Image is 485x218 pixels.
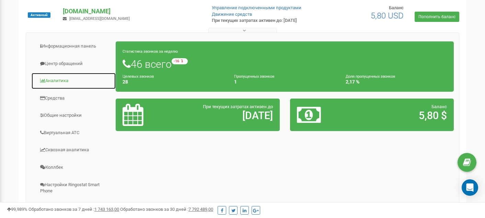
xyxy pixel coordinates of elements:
span: При текущих затратах активен до [203,104,273,109]
a: Виртуальная АТС [31,125,116,141]
span: Баланс [431,104,447,109]
span: Обработано звонков за 30 дней : [120,207,213,212]
p: [DOMAIN_NAME] [63,7,200,16]
a: Движение средств [212,12,252,17]
span: Баланс [389,5,404,10]
u: 1 743 163,00 [94,207,119,212]
small: Статистика звонков за неделю [123,49,178,54]
u: 7 792 489,00 [188,207,213,212]
span: [EMAIL_ADDRESS][DOMAIN_NAME] [69,16,130,21]
span: 99,989% [7,207,27,212]
a: Сквозная аналитика [31,142,116,158]
a: Интеграция [31,200,116,217]
span: Активный [28,12,50,18]
a: Настройки Ringostat Smart Phone [31,177,116,200]
p: При текущих затратах активен до: [DATE] [212,17,312,24]
span: 5,80 USD [371,11,404,21]
a: Пополнить баланс [415,12,459,22]
a: Общие настройки [31,107,116,124]
h4: 1 [234,79,335,85]
small: Пропущенных звонков [234,74,274,79]
a: Аналитика [31,73,116,89]
small: -16 [172,58,188,64]
a: Информационная панель [31,38,116,55]
h4: 2,17 % [346,79,447,85]
a: Центр обращений [31,55,116,72]
h4: 28 [123,79,224,85]
a: Средства [31,90,116,107]
h2: [DATE] [176,110,273,121]
small: Доля пропущенных звонков [346,74,395,79]
div: Open Intercom Messenger [462,179,478,196]
h1: 46 всего [123,58,447,70]
h2: 5,80 $ [350,110,447,121]
span: Обработано звонков за 7 дней : [28,207,119,212]
small: Целевых звонков [123,74,154,79]
a: Коллбек [31,159,116,176]
a: Управление подключенными продуктами [212,5,301,10]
